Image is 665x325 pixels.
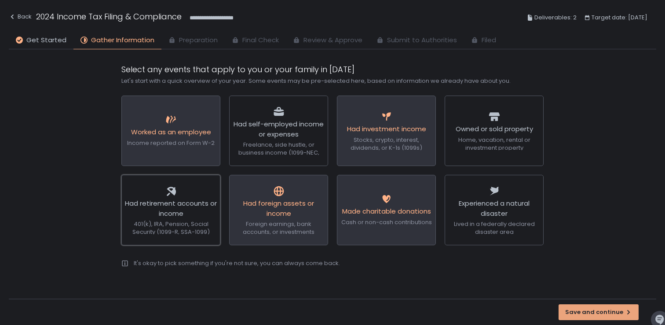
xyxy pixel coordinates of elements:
[592,12,647,23] span: Target date: [DATE]
[243,220,314,236] span: Foreign earnings, bank accounts, or investments
[303,35,362,45] span: Review & Approve
[559,304,639,320] button: Save and continue
[91,35,154,45] span: Gather Information
[234,119,324,139] span: Had self-employed income or expenses
[125,199,217,218] span: Had retirement accounts or income
[179,35,218,45] span: Preparation
[9,11,32,22] div: Back
[132,220,210,236] span: 401(k), IRA, Pension, Social Security (1099-R, SSA-1099)
[341,218,432,226] span: Cash or non-cash contributions
[482,35,496,45] span: Filed
[36,11,182,22] h1: 2024 Income Tax Filing & Compliance
[459,199,530,218] span: Experienced a natural disaster
[387,35,457,45] span: Submit to Authorities
[534,12,577,23] span: Deliverables: 2
[121,63,544,75] h1: Select any events that apply to you or your family in [DATE]
[134,259,340,267] div: It's okay to pick something if you're not sure, you can always come back.
[238,140,319,165] span: Freelance, side hustle, or business income (1099-NEC, 1099-K)
[456,124,533,133] span: Owned or sold property
[121,77,544,85] div: Let's start with a quick overview of your year. Some events may be pre-selected here, based on in...
[127,139,215,147] span: Income reported on Form W-2
[347,124,426,133] span: Had investment income
[351,136,422,152] span: Stocks, crypto, interest, dividends, or K-1s (1099s)
[565,308,632,316] div: Save and continue
[26,35,66,45] span: Get Started
[9,11,32,25] button: Back
[242,35,279,45] span: Final Check
[243,199,314,218] span: Had foreign assets or income
[458,136,530,152] span: Home, vacation, rental or investment property
[342,207,431,216] span: Made charitable donations
[131,127,211,137] span: Worked as an employee
[454,220,535,236] span: Lived in a federally declared disaster area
